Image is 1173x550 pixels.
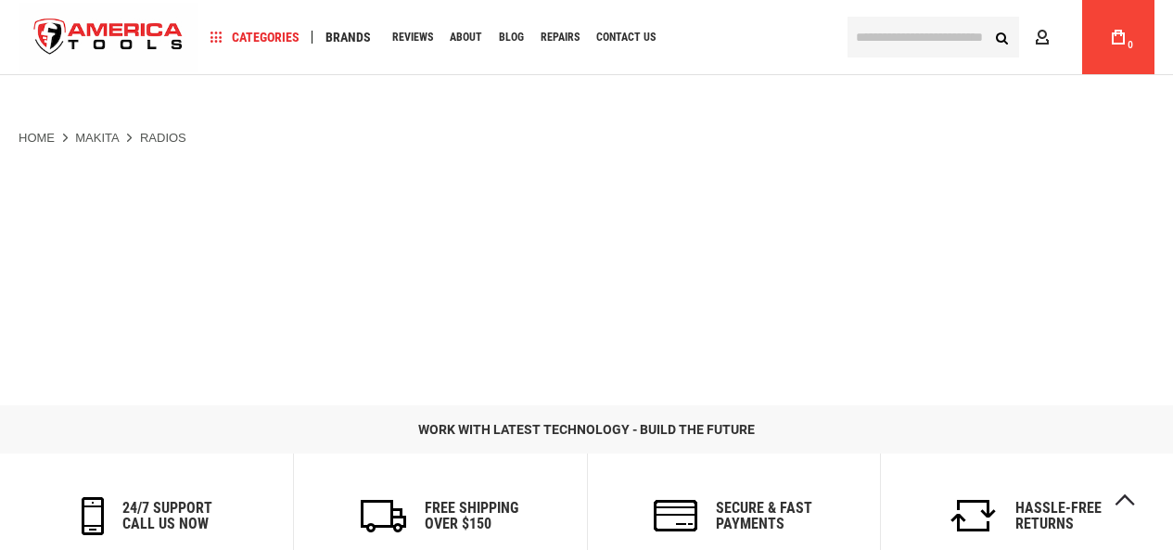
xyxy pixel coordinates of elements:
[541,32,580,43] span: Repairs
[122,500,212,532] h6: 24/7 support call us now
[140,131,186,145] strong: Radios
[450,32,482,43] span: About
[596,32,656,43] span: Contact Us
[19,130,55,147] a: Home
[984,19,1019,55] button: Search
[1015,500,1102,532] h6: Hassle-Free Returns
[532,25,588,50] a: Repairs
[19,3,198,72] img: America Tools
[210,31,300,44] span: Categories
[1128,40,1133,50] span: 0
[392,32,433,43] span: Reviews
[716,500,812,532] h6: secure & fast payments
[317,25,379,50] a: Brands
[425,500,518,532] h6: Free Shipping Over $150
[202,25,308,50] a: Categories
[384,25,441,50] a: Reviews
[588,25,664,50] a: Contact Us
[499,32,524,43] span: Blog
[491,25,532,50] a: Blog
[19,3,198,72] a: store logo
[325,31,371,44] span: Brands
[441,25,491,50] a: About
[75,130,119,147] a: Makita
